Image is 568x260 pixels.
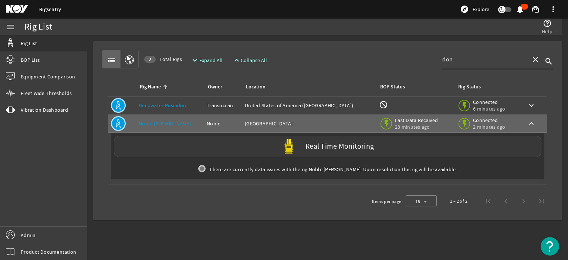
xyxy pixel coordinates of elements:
[515,5,524,14] mat-icon: notifications
[473,99,505,105] span: Connected
[527,101,536,110] mat-icon: keyboard_arrow_down
[139,83,198,91] div: Rig Name
[281,139,296,154] img: Yellowpod.svg
[107,56,116,65] mat-icon: list
[21,73,75,80] span: Equipment Comparison
[21,90,72,97] span: Fleet Wide Thresholds
[473,105,505,112] span: 6 minutes ago
[139,102,186,109] a: Deepwater Poseidon
[144,55,182,63] span: Total Rigs
[395,117,438,124] span: Last Data Received
[199,57,223,64] span: Expand All
[246,83,266,91] div: Location
[6,23,15,31] mat-icon: menu
[245,83,370,91] div: Location
[544,57,553,66] i: search
[144,56,156,63] div: 2
[544,0,562,18] button: more_vert
[6,105,15,114] mat-icon: vibration
[198,165,206,172] img: grey.svg
[305,143,374,151] label: Real Time Monitoring
[111,136,544,157] a: Real Time Monitoring
[229,54,270,67] button: Collapse All
[457,3,492,15] button: Explore
[241,57,267,64] span: Collapse All
[208,83,222,91] div: Owner
[541,237,559,256] button: Open Resource Center
[458,83,481,91] div: Rig Status
[473,117,505,124] span: Connected
[140,83,161,91] div: Rig Name
[473,124,505,130] span: 2 minutes ago
[527,119,536,128] mat-icon: keyboard_arrow_up
[190,56,196,65] mat-icon: expand_more
[21,56,40,64] span: BOP List
[111,160,544,179] div: There are currently data issues with the rig Noble [PERSON_NAME]. Upon resolution this rig will b...
[379,100,388,109] mat-icon: BOP Monitoring not available for this rig
[232,56,238,65] mat-icon: expand_less
[450,197,467,205] div: 1 – 2 of 2
[21,106,68,114] span: Vibration Dashboard
[245,120,373,127] div: [GEOGRAPHIC_DATA]
[531,5,540,14] mat-icon: support_agent
[39,6,61,13] a: Rigsentry
[207,102,239,109] div: Transocean
[139,120,191,127] a: Noble [PERSON_NAME]
[531,55,540,64] mat-icon: close
[207,120,239,127] div: Noble
[21,40,37,47] span: Rig List
[207,83,236,91] div: Owner
[473,6,489,13] span: Explore
[245,102,373,109] div: United States of America ([GEOGRAPHIC_DATA])
[21,232,35,239] span: Admin
[395,124,438,130] span: 28 minutes ago
[21,248,76,256] span: Product Documentation
[372,198,403,205] div: Items per page:
[460,5,469,14] mat-icon: explore
[442,55,525,64] input: Search...
[542,28,552,35] span: Help
[380,83,405,91] div: BOP Status
[187,54,226,67] button: Expand All
[24,23,52,31] div: Rig List
[543,19,552,28] mat-icon: help_outline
